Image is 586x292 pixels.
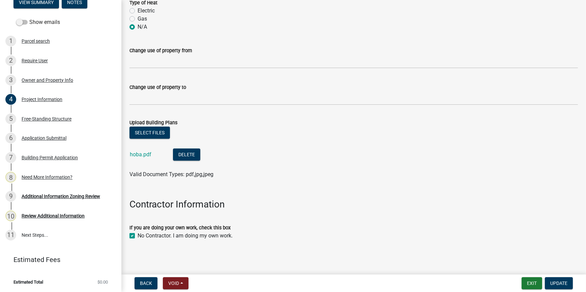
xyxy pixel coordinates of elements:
label: Change use of property from [129,48,192,53]
div: 11 [5,230,16,240]
div: Require User [22,58,48,63]
div: Owner and Property Info [22,78,73,83]
label: Change use of property to [129,85,186,90]
div: 7 [5,152,16,163]
div: Free-Standing Structure [22,117,71,121]
div: Parcel search [22,39,50,43]
label: No Contractor. I am doing my own work. [138,232,233,240]
span: Void [168,281,179,286]
label: Type of Heat [129,1,157,5]
div: Application Submittal [22,136,66,140]
span: Valid Document Types: pdf,jpg,jpeg [129,171,213,177]
span: Update [550,281,567,286]
div: Project Information [22,97,62,102]
button: Update [545,277,573,289]
div: 4 [5,94,16,105]
button: Back [135,277,157,289]
div: 2 [5,55,16,66]
div: 1 [5,36,16,46]
span: Back [140,281,152,286]
button: Delete [173,149,200,161]
a: hoba.pdf [130,151,151,158]
a: Estimated Fees [5,253,111,266]
div: 6 [5,133,16,143]
div: 5 [5,113,16,124]
label: Electric [138,7,155,15]
span: $0.00 [97,280,108,284]
label: N/A [138,23,147,31]
div: Additional Information Zoning Review [22,194,100,199]
h3: Contractor Information [129,199,578,210]
label: Upload Building Plans [129,121,177,125]
div: Review Additional Information [22,214,85,218]
div: Building Permit Application [22,155,78,160]
label: Show emails [16,18,60,26]
div: 9 [5,191,16,202]
div: 3 [5,75,16,86]
div: 8 [5,172,16,183]
label: Gas [138,15,147,23]
wm-modal-confirm: Delete Document [173,152,200,158]
span: Estimated Total [13,280,43,284]
div: Need More Information? [22,175,72,180]
button: Void [163,277,188,289]
button: Select files [129,127,170,139]
div: 10 [5,210,16,221]
button: Exit [522,277,542,289]
label: If you are doing your own work, check this box [129,226,231,230]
